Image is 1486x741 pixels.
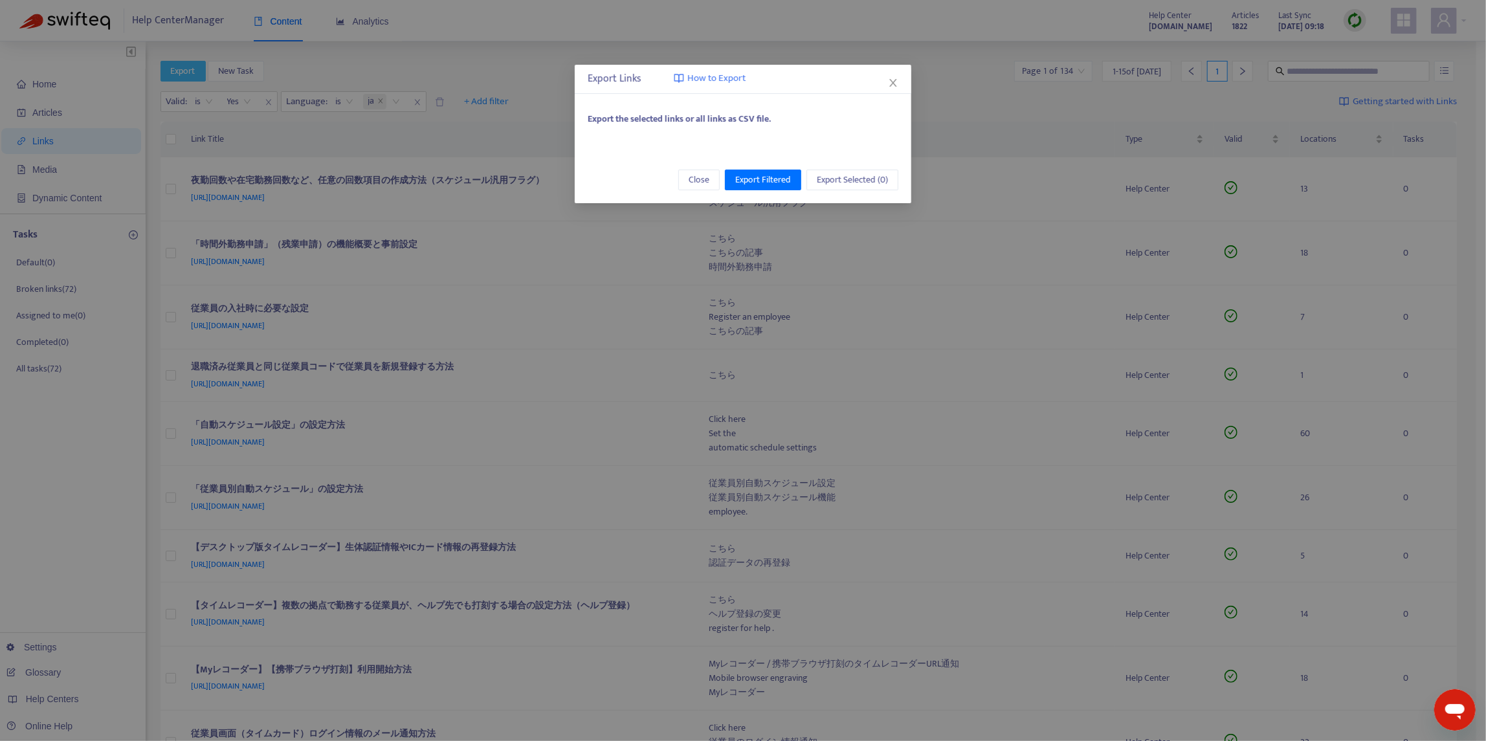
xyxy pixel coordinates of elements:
[806,170,898,190] button: Export Selected (0)
[687,71,746,86] span: How to Export
[588,111,771,126] span: Export the selected links or all links as CSV file.
[1434,689,1476,731] iframe: メッセージングウィンドウを開くボタン
[674,73,684,83] img: image-link
[886,76,900,90] button: Close
[725,170,801,190] button: Export Filtered
[689,173,709,187] span: Close
[735,173,791,187] span: Export Filtered
[888,78,898,88] span: close
[678,170,720,190] button: Close
[674,71,746,86] a: How to Export
[588,71,898,87] div: Export Links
